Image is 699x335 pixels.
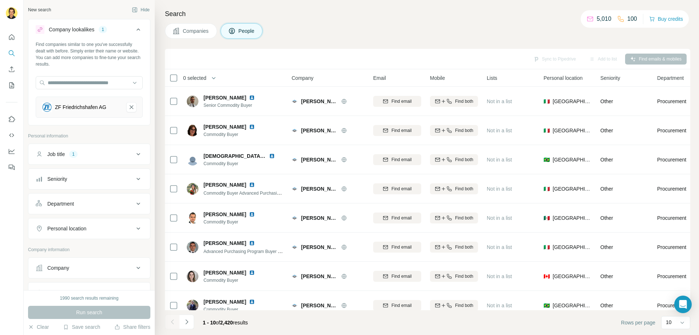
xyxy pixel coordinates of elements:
span: Find email [391,98,411,105]
button: Search [6,47,17,60]
div: Open Intercom Messenger [674,296,692,313]
span: Procurement [657,127,686,134]
span: Not in a list [487,215,512,221]
button: Dashboard [6,145,17,158]
span: Procurement [657,156,686,163]
div: Company lookalikes [49,26,94,33]
span: Company [292,74,313,82]
p: 5,010 [597,15,611,23]
span: Advanced Purchasing Program Buyer - Light Vehicle [204,248,305,254]
span: 🇮🇹 [544,98,550,105]
img: Logo of Dana Incorporated [292,98,297,104]
img: Avatar [187,183,198,195]
img: Avatar [187,300,198,311]
span: Other [600,273,613,279]
button: Quick start [6,31,17,44]
img: LinkedIn logo [249,95,255,101]
span: [GEOGRAPHIC_DATA] [553,98,592,105]
img: Avatar [187,125,198,136]
span: Senior Commodity Buyer [204,102,264,109]
div: 1990 search results remaining [60,295,119,301]
span: Mobile [430,74,445,82]
span: Personal location [544,74,582,82]
span: Other [600,128,613,133]
p: Personal information [28,133,150,139]
span: Procurement [657,98,686,105]
span: Seniority [600,74,620,82]
div: Find companies similar to one you've successfully dealt with before. Simply enter their name or w... [36,41,143,67]
img: Logo of Dana Incorporated [292,186,297,192]
img: LinkedIn logo [249,124,255,130]
span: [GEOGRAPHIC_DATA] [553,185,592,192]
span: [GEOGRAPHIC_DATA] [553,127,592,134]
img: Avatar [187,96,198,107]
span: 🇮🇹 [544,127,550,134]
span: [PERSON_NAME] Incorporated [301,156,337,163]
span: Other [600,303,613,308]
button: Company [28,259,150,277]
span: 🇧🇷 [544,156,550,163]
div: Seniority [47,175,67,183]
span: Find email [391,186,411,192]
button: My lists [6,79,17,92]
span: [PERSON_NAME] [204,269,246,276]
span: Commodity Buyer [204,277,264,284]
button: Share filters [114,323,150,331]
span: [GEOGRAPHIC_DATA] [553,214,592,222]
span: Procurement [657,273,686,280]
span: Other [600,157,613,163]
img: LinkedIn logo [249,240,255,246]
button: Navigate to next page [179,315,194,329]
span: [PERSON_NAME] [204,239,246,247]
span: Commodity Buyer [204,160,284,167]
span: [PERSON_NAME] Incorporated [301,214,337,222]
div: Department [47,200,74,207]
button: Personal location [28,220,150,237]
span: Find email [391,244,411,250]
span: Other [600,98,613,104]
img: LinkedIn logo [249,182,255,188]
button: Find email [373,300,421,311]
span: Find both [455,302,473,309]
span: [PERSON_NAME] [204,181,246,188]
span: Companies [183,27,209,35]
span: Procurement [657,185,686,192]
button: Hide [127,4,155,15]
img: LinkedIn logo [249,211,255,217]
span: [PERSON_NAME] Incorporated [301,302,337,309]
button: Find email [373,154,421,165]
span: Find both [455,244,473,250]
button: Clear [28,323,49,331]
button: ZF Friedrichshafen AG-remove-button [126,102,137,112]
span: Commodity Buyer [204,131,264,138]
button: Find both [430,242,478,253]
span: results [203,320,248,326]
span: [PERSON_NAME] [204,299,246,305]
span: [GEOGRAPHIC_DATA] [553,273,592,280]
span: 🇮🇹 [544,185,550,192]
span: Find email [391,273,411,280]
button: Feedback [6,161,17,174]
img: Avatar [187,270,198,282]
span: Email [373,74,386,82]
div: New search [28,7,51,13]
div: 1 [69,151,78,157]
img: Logo of Dana Incorporated [292,157,297,163]
h4: Search [165,9,690,19]
span: [PERSON_NAME] Incorporated [301,185,337,192]
span: Find both [455,273,473,280]
button: Find both [430,154,478,165]
span: 0 selected [183,74,206,82]
img: Avatar [187,241,198,253]
span: Find both [455,156,473,163]
button: Buy credits [649,14,683,24]
p: Company information [28,246,150,253]
span: Other [600,244,613,250]
span: [GEOGRAPHIC_DATA] [553,244,592,251]
span: Department [657,74,684,82]
button: Find email [373,271,421,282]
button: Industry [28,284,150,301]
span: 2,420 [220,320,233,326]
button: Find email [373,242,421,253]
button: Find email [373,213,421,223]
